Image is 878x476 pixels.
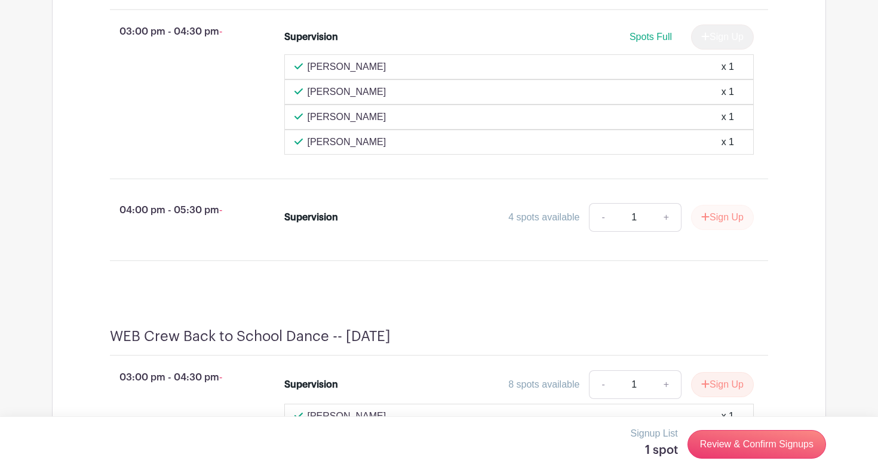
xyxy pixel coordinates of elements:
p: [PERSON_NAME] [308,110,386,124]
div: 4 spots available [508,210,579,225]
a: + [652,203,681,232]
span: - [219,372,222,382]
div: Supervision [284,377,338,392]
div: x 1 [722,85,734,99]
p: [PERSON_NAME] [308,85,386,99]
p: [PERSON_NAME] [308,135,386,149]
div: x 1 [722,135,734,149]
h4: WEB Crew Back to School Dance -- [DATE] [110,328,391,345]
div: x 1 [722,110,734,124]
button: Sign Up [691,205,754,230]
a: - [589,203,616,232]
p: 04:00 pm - 05:30 pm [91,198,265,222]
p: Signup List [631,426,678,441]
div: x 1 [722,60,734,74]
p: [PERSON_NAME] [308,60,386,74]
p: 03:00 pm - 04:30 pm [91,20,265,44]
a: - [589,370,616,399]
div: x 1 [722,409,734,423]
button: Sign Up [691,372,754,397]
span: - [219,26,222,36]
a: + [652,370,681,399]
p: 03:00 pm - 04:30 pm [91,366,265,389]
div: Supervision [284,210,338,225]
span: Spots Full [630,32,672,42]
h5: 1 spot [631,443,678,457]
div: Supervision [284,30,338,44]
p: [PERSON_NAME] [308,409,386,423]
a: Review & Confirm Signups [687,430,826,459]
div: 8 spots available [508,377,579,392]
span: - [219,205,222,215]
